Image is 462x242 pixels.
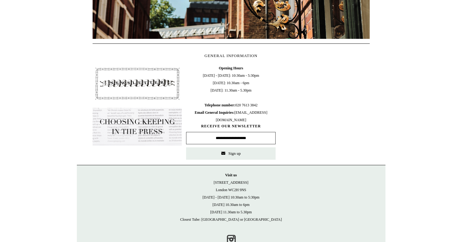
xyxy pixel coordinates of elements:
[195,110,267,122] span: [EMAIL_ADDRESS][DOMAIN_NAME]
[93,108,182,146] img: pf-635a2b01-aa89-4342-bbcd-4371b60f588c--In-the-press-Button_1200x.jpg
[219,66,243,70] b: Opening Hours
[205,53,258,58] span: GENERAL INFORMATION
[83,171,379,223] p: [STREET_ADDRESS] London WC2H 9NS [DATE] - [DATE] 10:30am to 5:30pm [DATE] 10.30am to 6pm [DATE] 1...
[205,103,235,107] b: Telephone number
[225,173,237,177] strong: Visit us
[219,37,225,39] button: Page 1
[228,37,234,39] button: Page 2
[280,64,369,157] iframe: google_map
[237,37,243,39] button: Page 3
[228,151,241,156] span: Sign up
[186,124,276,129] span: RECEIVE OUR NEWSLETTER
[234,103,235,107] b: :
[195,110,235,115] b: Email General Inquiries:
[186,64,276,124] span: [DATE] - [DATE]: 10:30am - 5:30pm [DATE]: 10.30am - 6pm [DATE]: 11.30am - 5.30pm 020 7613 3842
[93,64,182,103] img: pf-4db91bb9--1305-Newsletter-Button_1200x.jpg
[186,147,276,160] button: Sign up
